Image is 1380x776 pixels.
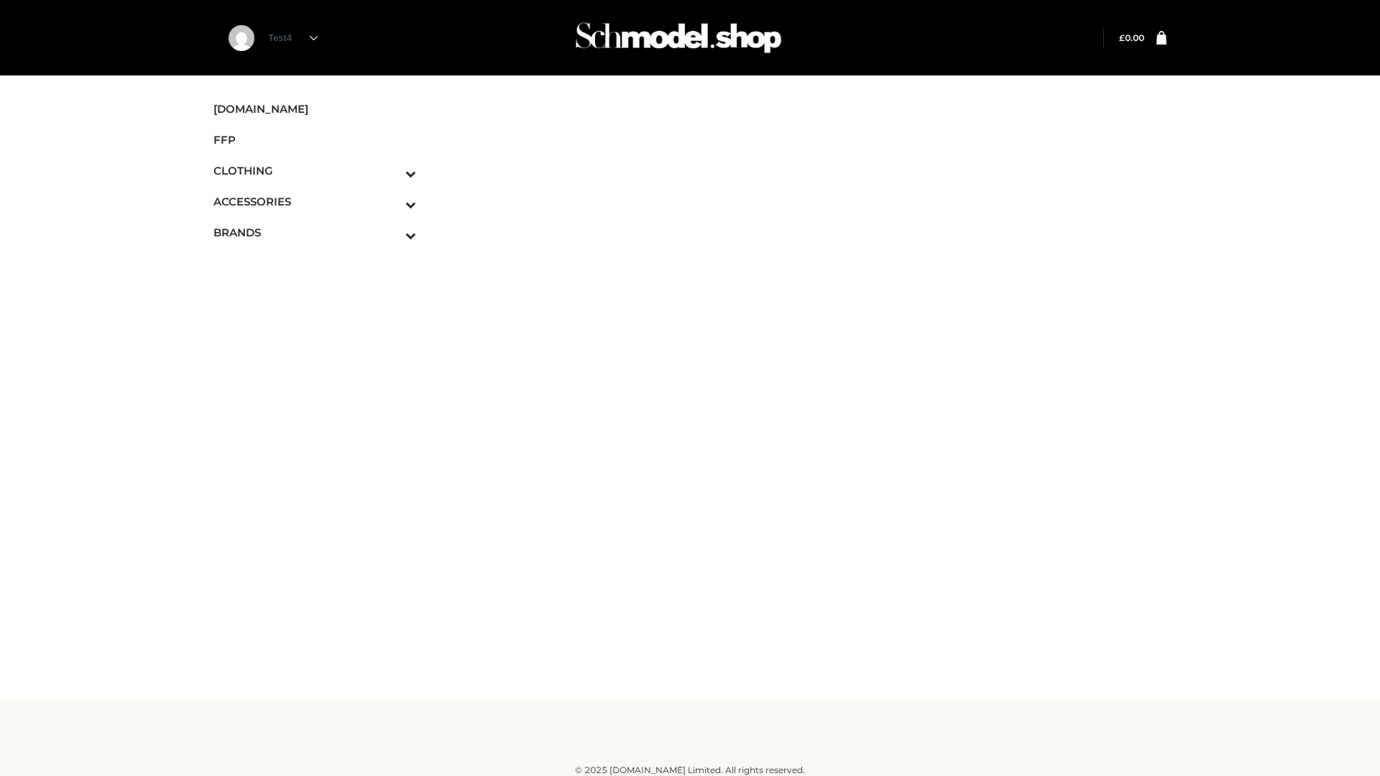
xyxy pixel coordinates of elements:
span: [DOMAIN_NAME] [213,101,416,117]
a: ACCESSORIESToggle Submenu [213,186,416,217]
button: Toggle Submenu [366,186,416,217]
button: Toggle Submenu [366,155,416,186]
a: CLOTHINGToggle Submenu [213,155,416,186]
a: £0.00 [1119,32,1144,43]
bdi: 0.00 [1119,32,1144,43]
a: BRANDSToggle Submenu [213,217,416,248]
span: FFP [213,131,416,148]
span: £ [1119,32,1125,43]
a: [DOMAIN_NAME] [213,93,416,124]
button: Toggle Submenu [366,217,416,248]
a: FFP [213,124,416,155]
span: CLOTHING [213,162,416,179]
span: ACCESSORIES [213,193,416,210]
span: BRANDS [213,224,416,241]
a: Test4 [268,32,318,43]
img: Schmodel Admin 964 [571,9,786,66]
